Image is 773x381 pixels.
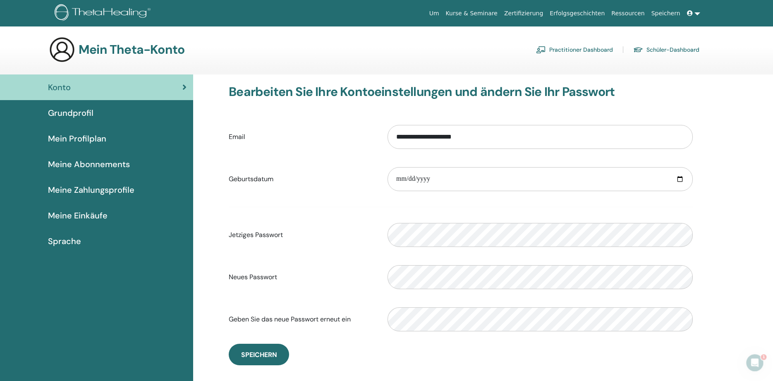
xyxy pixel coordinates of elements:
a: Ressourcen [608,6,648,21]
img: logo.png [55,4,153,23]
label: Geburtsdatum [223,171,381,187]
span: Meine Zahlungsprofile [48,184,134,196]
label: Geben Sie das neue Passwort erneut ein [223,312,381,327]
span: Grundprofil [48,107,93,119]
h3: Bearbeiten Sie Ihre Kontoeinstellungen und ändern Sie Ihr Passwort [229,84,693,99]
a: Kurse & Seminare [443,6,501,21]
img: chalkboard-teacher.svg [536,46,546,53]
span: Mein Profilplan [48,132,106,145]
a: Zertifizierung [501,6,546,21]
a: Erfolgsgeschichten [546,6,608,21]
label: Jetziges Passwort [223,227,381,243]
span: Speichern [241,350,277,359]
iframe: Intercom live chat [745,353,765,373]
span: Konto [48,81,71,93]
img: graduation-cap.svg [633,46,643,53]
span: Meine Einkäufe [48,209,108,222]
label: Email [223,129,381,145]
h3: Mein Theta-Konto [79,42,184,57]
a: Schüler-Dashboard [633,43,699,56]
a: Speichern [648,6,684,21]
span: 1 [762,353,768,359]
a: Um [426,6,443,21]
button: Speichern [229,344,289,365]
span: Meine Abonnements [48,158,130,170]
label: Neues Passwort [223,269,381,285]
span: Sprache [48,235,81,247]
a: Practitioner Dashboard [536,43,613,56]
img: generic-user-icon.jpg [49,36,75,63]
